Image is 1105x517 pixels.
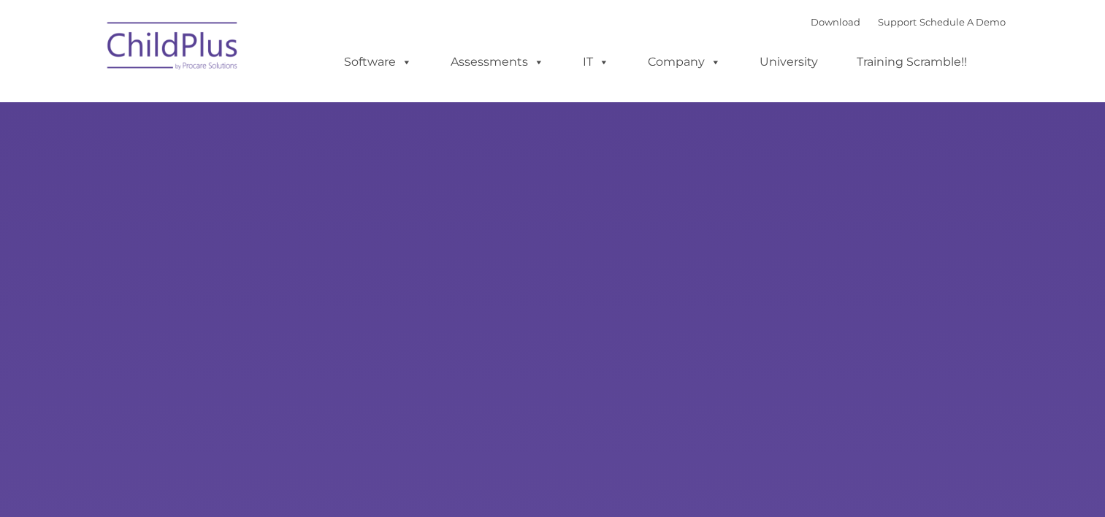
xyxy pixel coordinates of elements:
[633,47,735,77] a: Company
[745,47,833,77] a: University
[811,16,860,28] a: Download
[919,16,1006,28] a: Schedule A Demo
[100,12,246,85] img: ChildPlus by Procare Solutions
[568,47,624,77] a: IT
[436,47,559,77] a: Assessments
[811,16,1006,28] font: |
[878,16,917,28] a: Support
[842,47,982,77] a: Training Scramble!!
[329,47,427,77] a: Software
